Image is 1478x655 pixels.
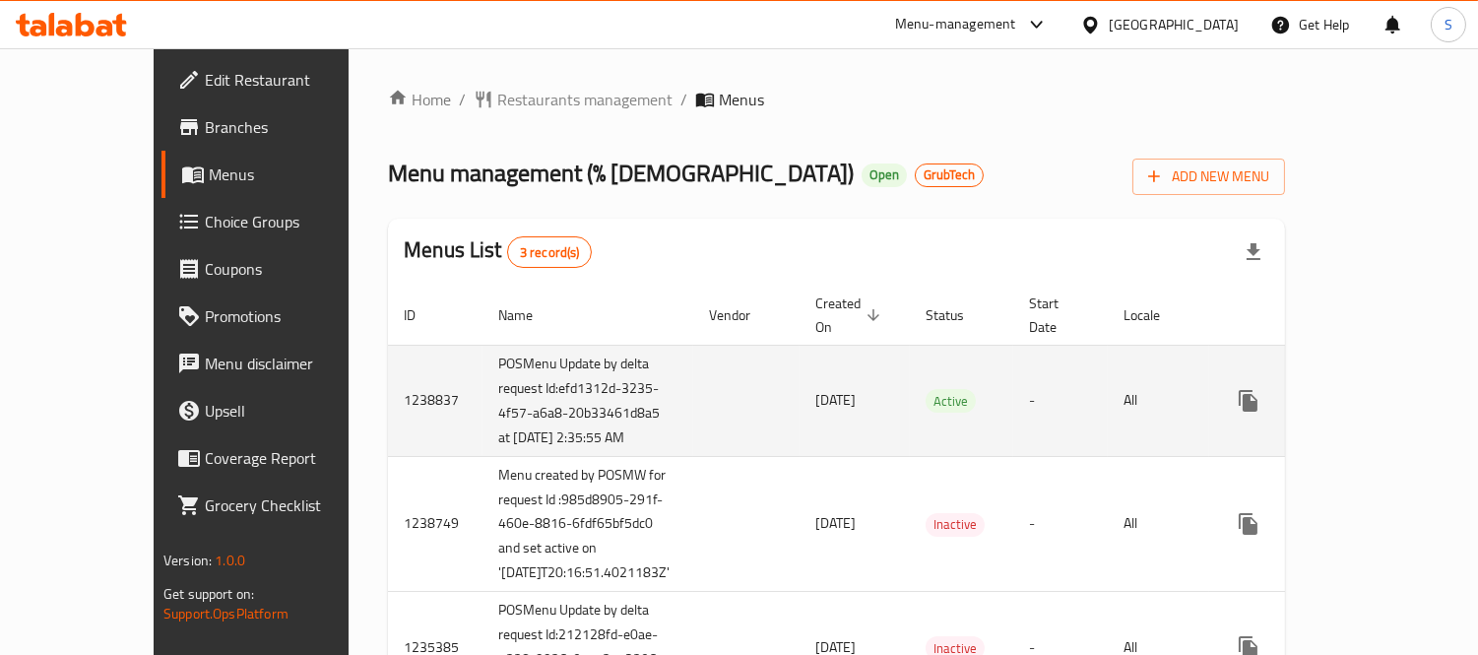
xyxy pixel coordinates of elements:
[1013,456,1108,592] td: -
[1272,500,1319,548] button: Change Status
[482,456,693,592] td: Menu created by POSMW for request Id :985d8905-291f-460e-8816-6fdf65bf5dc0 and set active on '[DA...
[205,399,385,423] span: Upsell
[862,164,907,187] div: Open
[1445,14,1452,35] span: S
[862,166,907,183] span: Open
[404,303,441,327] span: ID
[926,303,990,327] span: Status
[161,482,401,529] a: Grocery Checklist
[815,387,856,413] span: [DATE]
[1108,345,1209,456] td: All
[161,103,401,151] a: Branches
[161,151,401,198] a: Menus
[161,56,401,103] a: Edit Restaurant
[482,345,693,456] td: POSMenu Update by delta request Id:efd1312d-3235-4f57-a6a8-20b33461d8a5 at [DATE] 2:35:55 AM
[161,245,401,293] a: Coupons
[1225,500,1272,548] button: more
[1124,303,1186,327] span: Locale
[926,513,985,536] span: Inactive
[161,434,401,482] a: Coverage Report
[205,446,385,470] span: Coverage Report
[163,581,254,607] span: Get support on:
[161,387,401,434] a: Upsell
[459,88,466,111] li: /
[205,493,385,517] span: Grocery Checklist
[161,293,401,340] a: Promotions
[205,210,385,233] span: Choice Groups
[474,88,673,111] a: Restaurants management
[895,13,1016,36] div: Menu-management
[161,340,401,387] a: Menu disclaimer
[1013,345,1108,456] td: -
[1132,159,1285,195] button: Add New Menu
[926,390,976,413] span: Active
[388,88,451,111] a: Home
[205,304,385,328] span: Promotions
[508,243,592,262] span: 3 record(s)
[388,456,482,592] td: 1238749
[1108,456,1209,592] td: All
[163,548,212,573] span: Version:
[497,88,673,111] span: Restaurants management
[1109,14,1239,35] div: [GEOGRAPHIC_DATA]
[709,303,776,327] span: Vendor
[1209,286,1430,346] th: Actions
[215,548,245,573] span: 1.0.0
[388,88,1285,111] nav: breadcrumb
[926,513,985,537] div: Inactive
[1230,229,1277,276] div: Export file
[507,236,593,268] div: Total records count
[1225,377,1272,425] button: more
[205,352,385,375] span: Menu disclaimer
[498,303,558,327] span: Name
[1272,377,1319,425] button: Change Status
[163,601,289,626] a: Support.OpsPlatform
[388,151,854,195] span: Menu management ( % [DEMOGRAPHIC_DATA] )
[161,198,401,245] a: Choice Groups
[209,163,385,186] span: Menus
[1148,164,1269,189] span: Add New Menu
[205,68,385,92] span: Edit Restaurant
[926,389,976,413] div: Active
[680,88,687,111] li: /
[205,115,385,139] span: Branches
[815,292,886,339] span: Created On
[719,88,764,111] span: Menus
[916,166,983,183] span: GrubTech
[404,235,592,268] h2: Menus List
[1029,292,1084,339] span: Start Date
[205,257,385,281] span: Coupons
[815,510,856,536] span: [DATE]
[388,345,482,456] td: 1238837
